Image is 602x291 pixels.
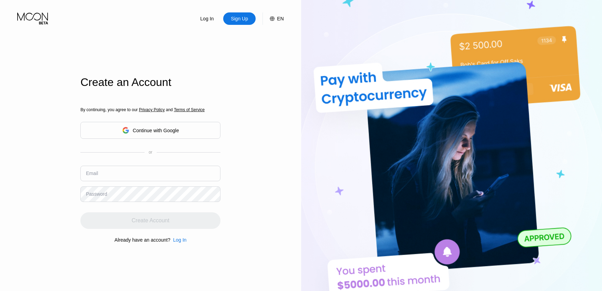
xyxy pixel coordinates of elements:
div: Log In [200,15,215,22]
div: Already have an account? [115,237,170,243]
div: Password [86,191,107,197]
div: Log In [170,237,187,243]
div: Continue with Google [80,122,220,139]
div: or [149,150,152,155]
span: and [165,107,174,112]
div: By continuing, you agree to our [80,107,220,112]
div: EN [277,16,284,21]
div: Continue with Google [133,128,179,133]
div: Sign Up [223,12,256,25]
div: Sign Up [230,15,249,22]
div: Log In [173,237,187,243]
span: Privacy Policy [139,107,165,112]
div: Email [86,171,98,176]
span: Terms of Service [174,107,205,112]
div: EN [263,12,284,25]
div: Create an Account [80,76,220,89]
div: Log In [191,12,223,25]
